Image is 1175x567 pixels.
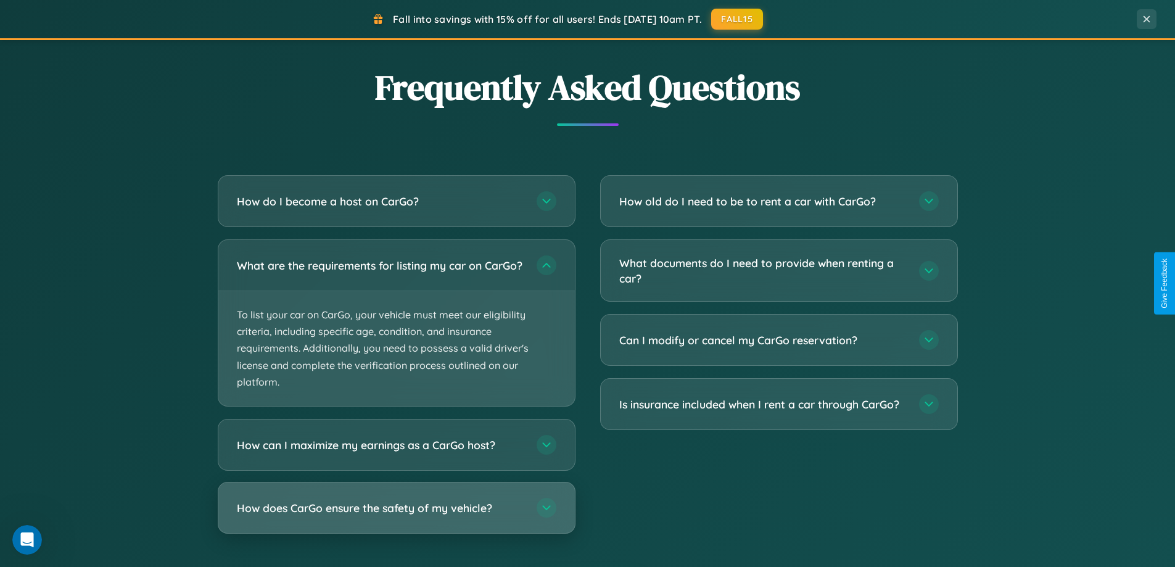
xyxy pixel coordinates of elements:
[218,291,575,406] p: To list your car on CarGo, your vehicle must meet our eligibility criteria, including specific ag...
[619,255,907,286] h3: What documents do I need to provide when renting a car?
[619,397,907,412] h3: Is insurance included when I rent a car through CarGo?
[711,9,763,30] button: FALL15
[237,500,524,516] h3: How does CarGo ensure the safety of my vehicle?
[619,194,907,209] h3: How old do I need to be to rent a car with CarGo?
[237,437,524,453] h3: How can I maximize my earnings as a CarGo host?
[12,525,42,555] iframe: Intercom live chat
[1160,259,1169,308] div: Give Feedback
[393,13,702,25] span: Fall into savings with 15% off for all users! Ends [DATE] 10am PT.
[218,64,958,111] h2: Frequently Asked Questions
[619,333,907,348] h3: Can I modify or cancel my CarGo reservation?
[237,194,524,209] h3: How do I become a host on CarGo?
[237,258,524,273] h3: What are the requirements for listing my car on CarGo?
